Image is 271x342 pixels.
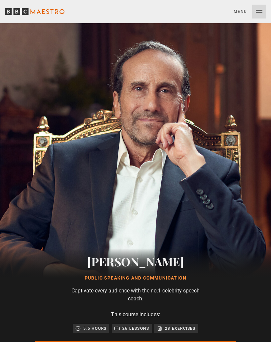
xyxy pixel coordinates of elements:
p: Captivate every audience with the no.1 celebrity speech coach. [69,287,202,303]
p: This course includes: [69,311,202,319]
h2: [PERSON_NAME] [35,253,236,270]
h1: Public Speaking and Communication [35,275,236,282]
button: Toggle navigation [234,5,266,19]
svg: BBC Maestro [5,7,64,17]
